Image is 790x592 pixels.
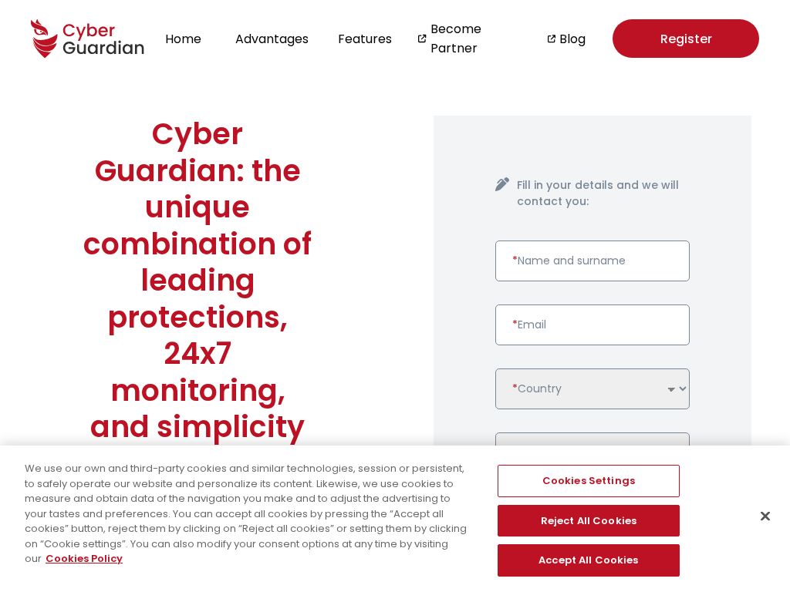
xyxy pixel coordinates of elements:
[46,551,123,566] a: More information about your privacy, opens in a new tab
[333,29,397,49] button: Features
[231,29,313,49] button: Advantages
[613,19,759,58] a: Register
[498,544,680,577] button: Accept All Cookies
[25,461,474,567] div: We use our own and third-party cookies and similar technologies, session or persistent, to safely...
[748,499,782,533] button: Close
[559,29,582,49] a: Blog
[498,465,680,497] button: Cookies Settings
[430,19,517,58] a: Become Partner
[498,505,680,537] button: Reject All Cookies
[160,29,206,49] button: Home
[77,116,318,446] h1: Cyber Guardian: the unique combination of leading protections, 24x7 monitoring, and simplicity
[517,177,690,210] h4: Fill in your details and we will contact you:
